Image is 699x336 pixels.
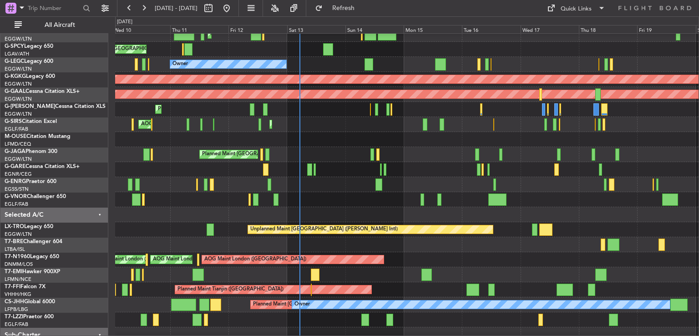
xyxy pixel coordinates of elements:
[253,298,396,311] div: Planned Maint [GEOGRAPHIC_DATA] ([GEOGRAPHIC_DATA])
[521,25,579,33] div: Wed 17
[561,5,592,14] div: Quick Links
[5,74,26,79] span: G-KGKG
[204,253,306,266] div: AOG Maint London ([GEOGRAPHIC_DATA])
[5,119,57,124] a: G-SIRSCitation Excel
[5,239,62,244] a: T7-BREChallenger 604
[153,253,255,266] div: AOG Maint London ([GEOGRAPHIC_DATA])
[5,179,26,184] span: G-ENRG
[294,298,310,311] div: Owner
[5,156,32,163] a: EGGW/LTN
[250,223,398,236] div: Unplanned Maint [GEOGRAPHIC_DATA] ([PERSON_NAME] Intl)
[5,141,31,148] a: LFMD/CEQ
[202,148,345,161] div: Planned Maint [GEOGRAPHIC_DATA] ([GEOGRAPHIC_DATA])
[5,224,24,229] span: LX-TRO
[5,51,29,57] a: LGAV/ATH
[5,194,66,199] a: G-VNORChallenger 650
[462,25,520,33] div: Tue 16
[5,134,26,139] span: M-OUSE
[71,42,219,56] div: Unplanned Maint [GEOGRAPHIC_DATA] ([PERSON_NAME] Intl)
[5,246,25,253] a: LTBA/ISL
[155,4,198,12] span: [DATE] - [DATE]
[287,25,345,33] div: Sat 13
[10,18,99,32] button: All Aircraft
[5,314,23,320] span: T7-LZZI
[5,254,59,260] a: T7-N1960Legacy 650
[5,126,28,132] a: EGLF/FAB
[5,239,23,244] span: T7-BRE
[579,25,637,33] div: Thu 18
[5,111,32,117] a: EGGW/LTN
[404,25,462,33] div: Mon 15
[5,149,25,154] span: G-JAGA
[5,284,46,290] a: T7-FFIFalcon 7X
[5,81,32,87] a: EGGW/LTN
[5,59,24,64] span: G-LEGC
[5,179,56,184] a: G-ENRGPraetor 600
[5,201,28,208] a: EGLF/FAB
[5,96,32,102] a: EGGW/LTN
[637,25,695,33] div: Fri 19
[28,1,80,15] input: Trip Number
[5,104,106,109] a: G-[PERSON_NAME]Cessna Citation XLS
[5,74,55,79] a: G-KGKGLegacy 600
[5,299,55,305] a: CS-JHHGlobal 6000
[5,314,54,320] a: T7-LZZIPraetor 600
[324,5,363,11] span: Refresh
[228,25,287,33] div: Fri 12
[5,89,80,94] a: G-GAALCessna Citation XLS+
[141,117,210,131] div: AOG Maint [PERSON_NAME]
[5,306,28,313] a: LFPB/LBG
[5,44,53,49] a: G-SPCYLegacy 650
[210,27,354,41] div: Planned Maint [GEOGRAPHIC_DATA] ([GEOGRAPHIC_DATA])
[5,269,60,275] a: T7-EMIHawker 900XP
[5,254,30,260] span: T7-N1960
[5,276,31,283] a: LFMN/NCE
[5,89,25,94] span: G-GAAL
[5,261,33,268] a: DNMM/LOS
[112,25,170,33] div: Wed 10
[542,1,610,15] button: Quick Links
[117,18,132,26] div: [DATE]
[5,284,20,290] span: T7-FFI
[345,25,404,33] div: Sun 14
[172,57,188,71] div: Owner
[5,36,32,42] a: EGGW/LTN
[5,231,32,238] a: EGGW/LTN
[5,164,25,169] span: G-GARE
[5,299,24,305] span: CS-JHH
[5,224,53,229] a: LX-TROLegacy 650
[158,102,301,116] div: Planned Maint [GEOGRAPHIC_DATA] ([GEOGRAPHIC_DATA])
[5,119,22,124] span: G-SIRS
[311,1,365,15] button: Refresh
[24,22,96,28] span: All Aircraft
[5,59,53,64] a: G-LEGCLegacy 600
[5,164,80,169] a: G-GARECessna Citation XLS+
[5,66,32,72] a: EGGW/LTN
[5,171,32,178] a: EGNR/CEG
[177,283,284,296] div: Planned Maint Tianjin ([GEOGRAPHIC_DATA])
[5,134,71,139] a: M-OUSECitation Mustang
[5,194,27,199] span: G-VNOR
[5,104,55,109] span: G-[PERSON_NAME]
[5,269,22,275] span: T7-EMI
[5,321,28,328] a: EGLF/FAB
[5,149,57,154] a: G-JAGAPhenom 300
[5,44,24,49] span: G-SPCY
[170,25,228,33] div: Thu 11
[5,291,31,298] a: VHHH/HKG
[5,186,29,193] a: EGSS/STN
